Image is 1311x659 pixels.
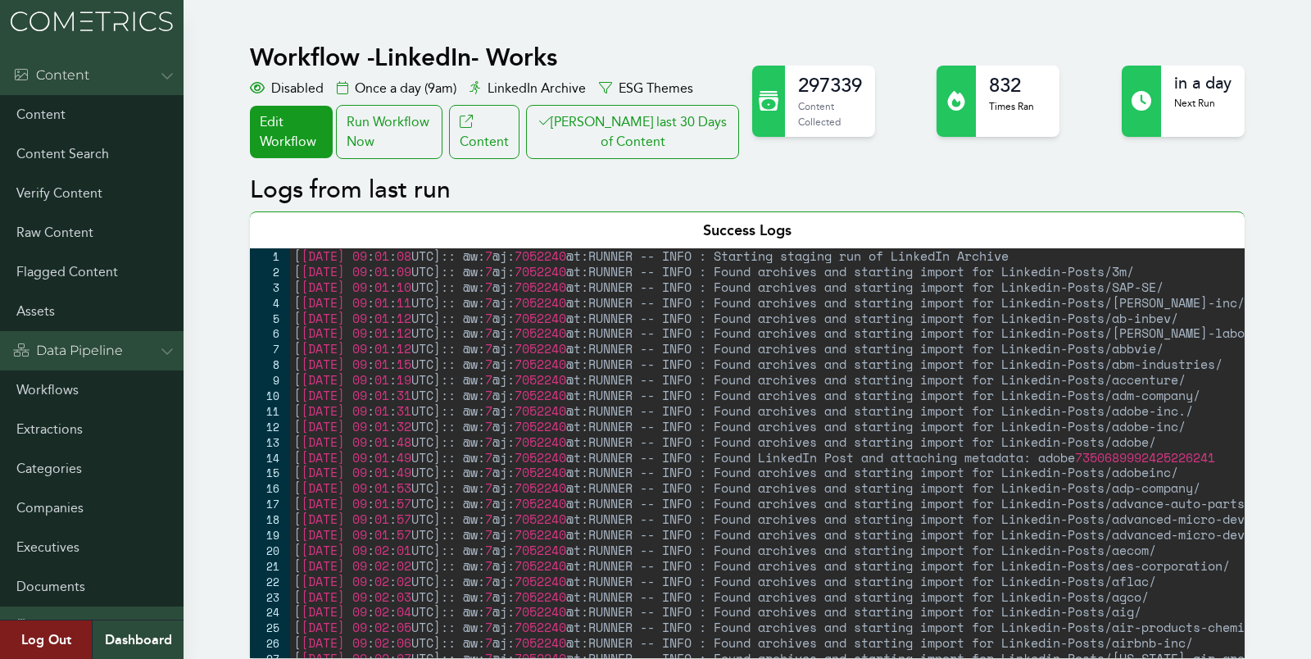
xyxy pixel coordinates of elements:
[250,280,290,295] div: 3
[250,211,1244,248] div: Success Logs
[250,403,290,419] div: 11
[526,105,739,159] button: [PERSON_NAME] last 30 Days of Content
[250,311,290,326] div: 5
[250,79,324,98] div: Disabled
[250,248,290,264] div: 1
[250,106,332,158] a: Edit Workflow
[250,635,290,651] div: 26
[13,341,123,361] div: Data Pipeline
[470,79,586,98] div: LinkedIn Archive
[250,620,290,635] div: 25
[250,574,290,589] div: 22
[250,465,290,480] div: 15
[250,558,290,574] div: 21
[250,589,290,605] div: 23
[250,295,290,311] div: 4
[250,43,742,72] h1: Workflow - LinkedIn- Works
[250,543,290,558] div: 20
[599,79,693,98] div: ESG Themes
[13,616,80,636] div: Admin
[336,105,442,159] div: Run Workflow Now
[250,527,290,543] div: 19
[250,511,290,527] div: 18
[1174,72,1232,95] h2: in a day
[449,105,519,159] a: Content
[250,450,290,466] div: 14
[798,72,862,98] h2: 297339
[250,434,290,450] div: 13
[92,620,184,659] a: Dashboard
[1174,95,1232,111] p: Next Run
[337,79,456,98] div: Once a day (9am)
[250,264,290,280] div: 2
[989,72,1034,98] h2: 832
[13,66,89,85] div: Content
[250,341,290,357] div: 7
[798,98,862,130] p: Content Collected
[250,419,290,434] div: 12
[250,388,290,403] div: 10
[989,98,1034,115] p: Times Ran
[250,480,290,496] div: 16
[250,175,1244,205] h2: Logs from last run
[250,372,290,388] div: 9
[250,357,290,372] div: 8
[250,496,290,511] div: 17
[250,604,290,620] div: 24
[250,325,290,341] div: 6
